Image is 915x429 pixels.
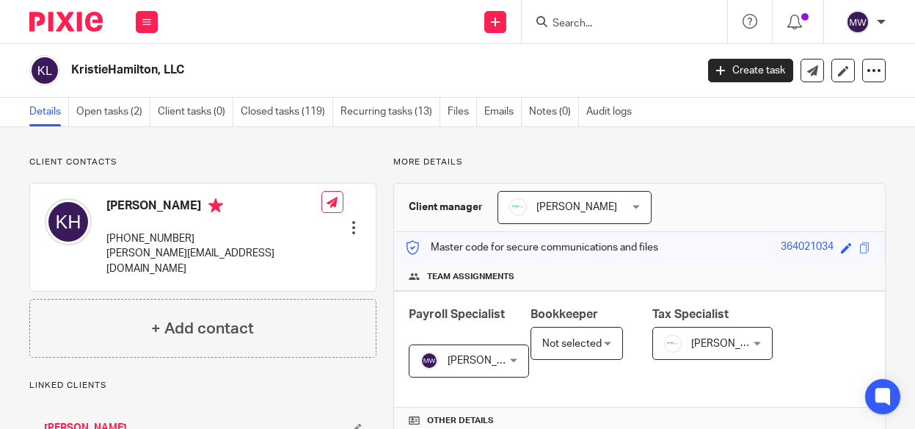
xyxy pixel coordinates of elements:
[846,10,870,34] img: svg%3E
[691,339,772,349] span: [PERSON_NAME]
[427,271,514,283] span: Team assignments
[76,98,150,126] a: Open tasks (2)
[340,98,440,126] a: Recurring tasks (13)
[71,62,563,78] h2: KristieHamilton, LLC
[151,317,254,340] h4: + Add contact
[29,156,376,168] p: Client contacts
[106,231,321,246] p: [PHONE_NUMBER]
[652,309,729,320] span: Tax Specialist
[529,98,579,126] a: Notes (0)
[393,156,886,168] p: More details
[586,98,639,126] a: Audit logs
[708,59,793,82] a: Create task
[409,200,483,214] h3: Client manager
[448,356,528,366] span: [PERSON_NAME]
[405,240,658,255] p: Master code for secure communications and files
[484,98,522,126] a: Emails
[106,246,321,276] p: [PERSON_NAME][EMAIL_ADDRESS][DOMAIN_NAME]
[29,380,376,392] p: Linked clients
[45,198,92,245] img: svg%3E
[664,335,682,353] img: _Logo.png
[409,309,505,320] span: Payroll Specialist
[781,239,834,256] div: 364021034
[29,12,103,32] img: Pixie
[542,339,602,349] span: Not selected
[420,352,438,369] img: svg%3E
[509,198,527,216] img: _Logo.png
[551,18,683,31] input: Search
[427,415,494,427] span: Other details
[241,98,333,126] a: Closed tasks (119)
[29,55,60,86] img: svg%3E
[106,198,321,217] h4: [PERSON_NAME]
[208,198,223,213] i: Primary
[29,98,69,126] a: Details
[536,202,617,212] span: [PERSON_NAME]
[448,98,477,126] a: Files
[531,309,598,320] span: Bookkeeper
[158,98,233,126] a: Client tasks (0)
